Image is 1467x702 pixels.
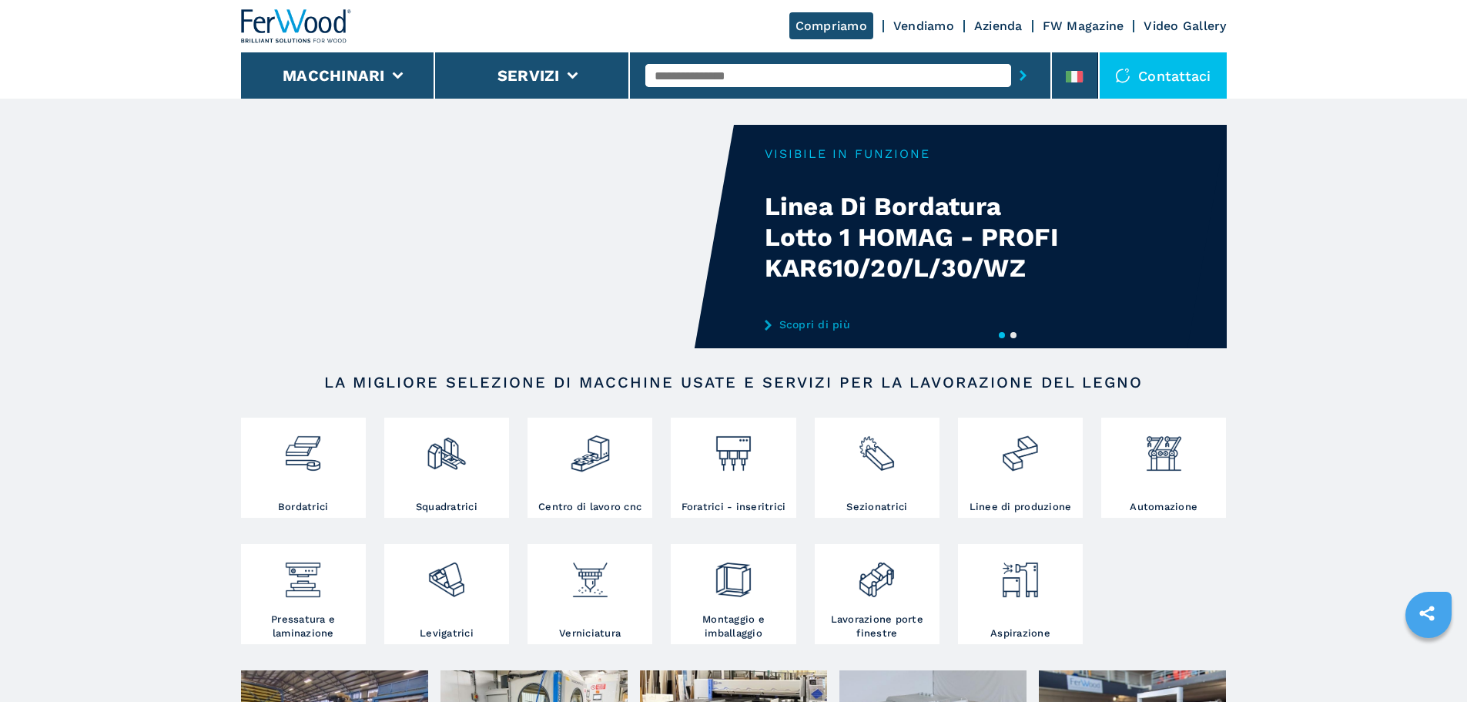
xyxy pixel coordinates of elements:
img: Ferwood [241,9,352,43]
h3: Levigatrici [420,626,474,640]
video: Your browser does not support the video tag. [241,125,734,348]
h3: Squadratrici [416,500,477,514]
button: Macchinari [283,66,385,85]
a: Levigatrici [384,544,509,644]
img: sezionatrici_2.png [856,422,897,474]
h3: Bordatrici [278,500,329,514]
img: squadratrici_2.png [426,422,467,474]
h3: Lavorazione porte finestre [819,613,936,640]
a: Aspirazione [958,544,1083,644]
a: Verniciatura [528,544,652,644]
a: Centro di lavoro cnc [528,418,652,518]
h2: LA MIGLIORE SELEZIONE DI MACCHINE USATE E SERVIZI PER LA LAVORAZIONE DEL LEGNO [290,373,1177,391]
h3: Sezionatrici [846,500,907,514]
a: Squadratrici [384,418,509,518]
a: sharethis [1408,594,1446,633]
a: Video Gallery [1144,18,1226,33]
button: 2 [1010,332,1017,338]
a: Lavorazione porte finestre [815,544,939,644]
img: centro_di_lavoro_cnc_2.png [570,422,611,474]
a: Compriamo [789,12,873,39]
img: foratrici_inseritrici_2.png [713,422,754,474]
img: Contattaci [1115,68,1130,83]
div: Contattaci [1100,52,1227,99]
img: lavorazione_porte_finestre_2.png [856,548,897,600]
button: Servizi [497,66,560,85]
img: levigatrici_2.png [426,548,467,600]
img: automazione.png [1144,422,1184,474]
iframe: Chat [1402,633,1455,690]
img: montaggio_imballaggio_2.png [713,548,754,600]
a: Azienda [974,18,1023,33]
img: linee_di_produzione_2.png [1000,422,1040,474]
h3: Automazione [1130,500,1197,514]
h3: Verniciatura [559,626,621,640]
a: Linee di produzione [958,418,1083,518]
h3: Foratrici - inseritrici [682,500,786,514]
a: Scopri di più [765,318,1067,331]
h3: Montaggio e imballaggio [675,613,792,640]
img: aspirazione_1.png [1000,548,1040,600]
h3: Linee di produzione [970,500,1072,514]
button: submit-button [1011,58,1035,93]
a: Vendiamo [893,18,954,33]
img: verniciatura_1.png [570,548,611,600]
h3: Pressatura e laminazione [245,613,362,640]
img: bordatrici_1.png [283,422,323,474]
a: Automazione [1101,418,1226,518]
a: Sezionatrici [815,418,939,518]
a: Montaggio e imballaggio [671,544,795,644]
button: 1 [999,332,1005,338]
a: Foratrici - inseritrici [671,418,795,518]
a: Pressatura e laminazione [241,544,366,644]
a: Bordatrici [241,418,366,518]
img: pressa-strettoia.png [283,548,323,600]
a: FW Magazine [1043,18,1124,33]
h3: Centro di lavoro cnc [538,500,641,514]
h3: Aspirazione [990,626,1050,640]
